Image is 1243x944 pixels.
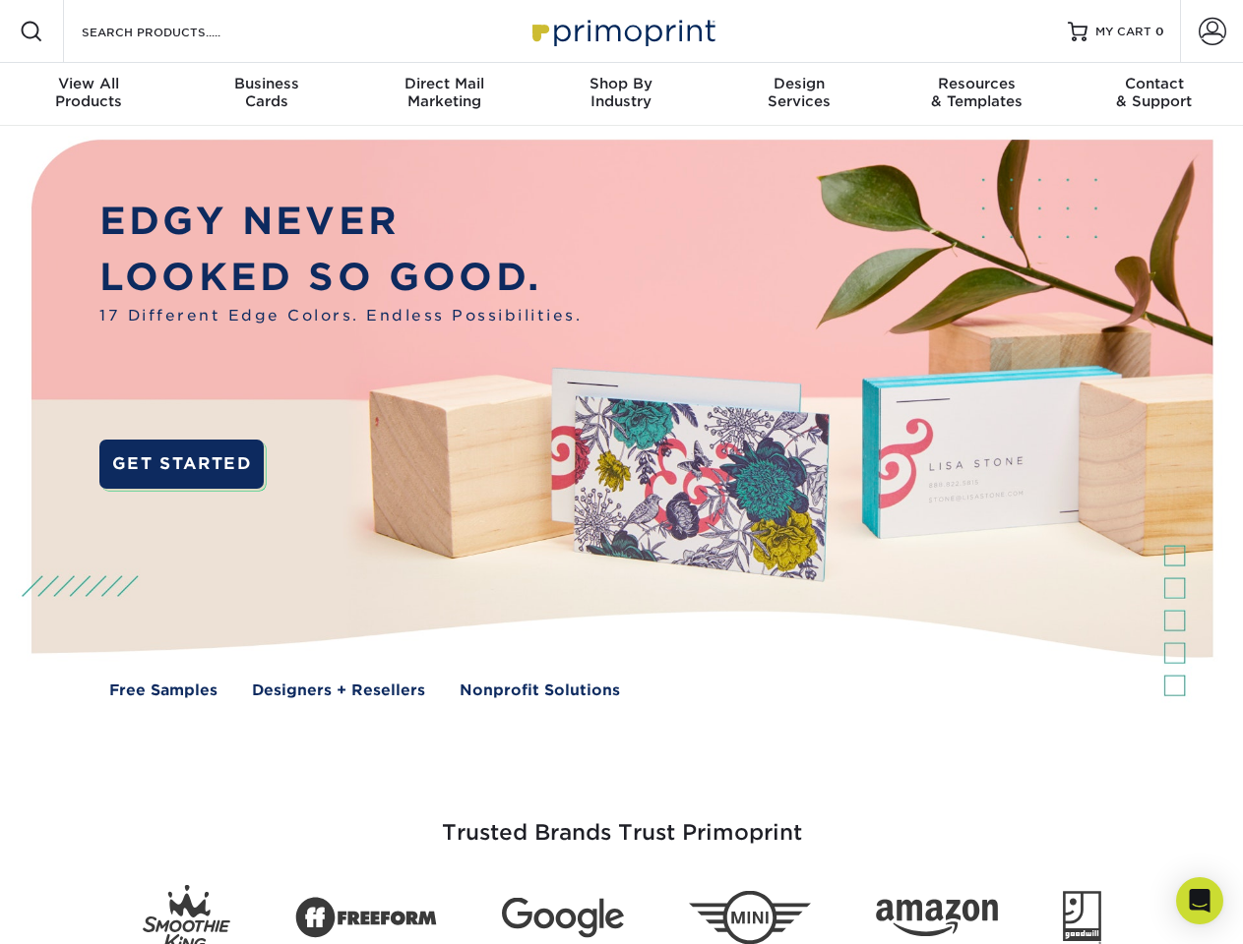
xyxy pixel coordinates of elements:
span: Shop By [532,75,710,92]
img: Primoprint [524,10,720,52]
img: Amazon [876,900,998,937]
a: Contact& Support [1066,63,1243,126]
div: Cards [177,75,354,110]
span: Design [711,75,888,92]
iframe: Google Customer Reviews [5,884,167,937]
div: & Templates [888,75,1065,110]
a: Shop ByIndustry [532,63,710,126]
img: Goodwill [1063,891,1101,944]
div: Services [711,75,888,110]
img: Google [502,898,624,938]
a: Direct MailMarketing [355,63,532,126]
span: Direct Mail [355,75,532,92]
a: Resources& Templates [888,63,1065,126]
a: DesignServices [711,63,888,126]
div: Open Intercom Messenger [1176,877,1223,924]
h3: Trusted Brands Trust Primoprint [46,773,1198,869]
span: Contact [1066,75,1243,92]
a: Designers + Resellers [252,679,425,702]
a: Nonprofit Solutions [460,679,620,702]
a: GET STARTED [99,440,264,489]
div: Industry [532,75,710,110]
input: SEARCH PRODUCTS..... [80,20,272,43]
a: BusinessCards [177,63,354,126]
span: Resources [888,75,1065,92]
p: LOOKED SO GOOD. [99,250,582,306]
a: Free Samples [109,679,218,702]
span: 0 [1155,25,1164,38]
p: EDGY NEVER [99,194,582,250]
span: MY CART [1095,24,1151,40]
div: Marketing [355,75,532,110]
div: & Support [1066,75,1243,110]
span: Business [177,75,354,92]
span: 17 Different Edge Colors. Endless Possibilities. [99,305,582,327]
